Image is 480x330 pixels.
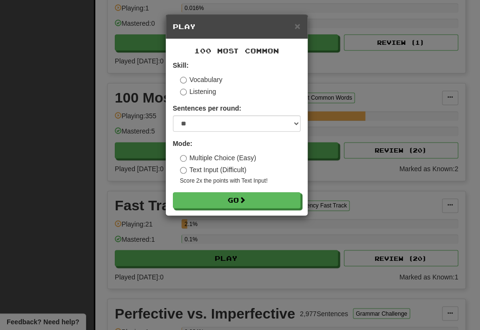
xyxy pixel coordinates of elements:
[180,77,187,83] input: Vocabulary
[294,21,300,31] span: ×
[173,62,189,69] strong: Skill:
[173,22,300,31] h5: Play
[173,103,241,113] label: Sentences per round:
[180,177,300,185] small: Score 2x the points with Text Input !
[294,21,300,31] button: Close
[194,47,279,55] span: 100 Most Common
[180,165,247,175] label: Text Input (Difficult)
[180,167,187,174] input: Text Input (Difficult)
[173,140,192,147] strong: Mode:
[173,192,300,208] button: Go
[180,87,216,96] label: Listening
[180,89,187,95] input: Listening
[180,155,187,162] input: Multiple Choice (Easy)
[180,75,222,84] label: Vocabulary
[180,153,256,163] label: Multiple Choice (Easy)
